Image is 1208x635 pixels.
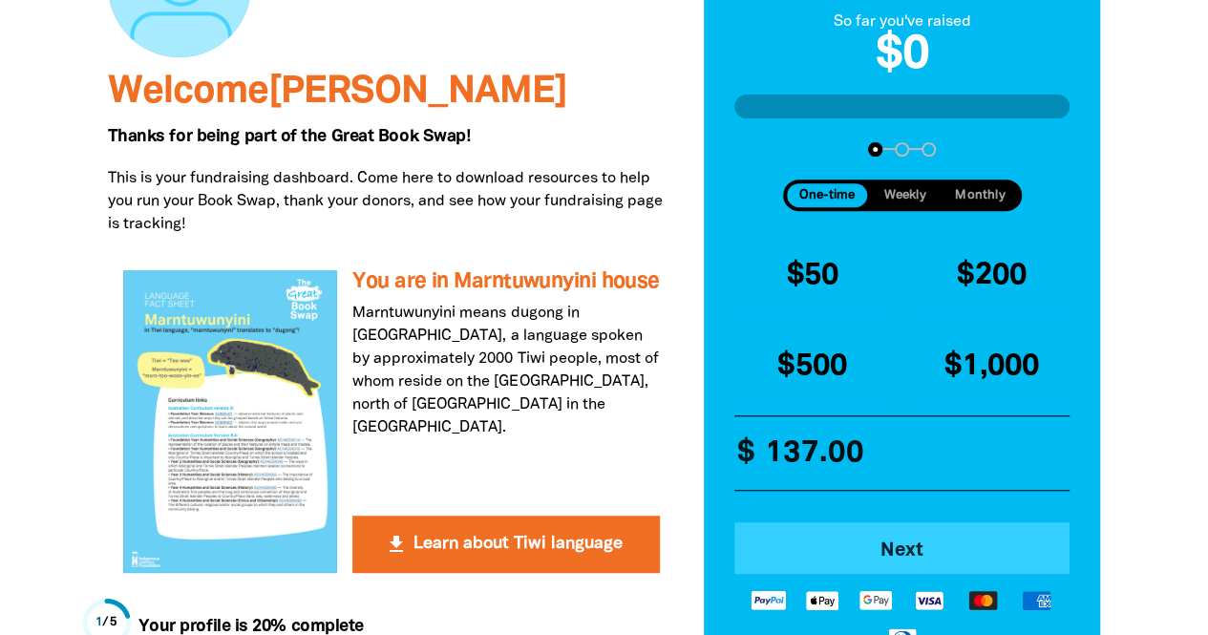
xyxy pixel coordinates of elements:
img: American Express logo [1009,589,1063,611]
span: $50 [786,262,838,289]
span: Thanks for being part of the Great Book Swap! [108,129,471,144]
span: $500 [777,353,847,381]
h3: You are in Marntuwunyini house [352,270,659,294]
img: Paypal logo [742,589,795,611]
strong: Your profile is 20% complete [138,619,364,634]
div: Donation frequency [783,180,1022,211]
button: Pay with Credit Card [734,522,1070,574]
button: Navigate to step 1 of 3 to enter your donation amount [868,142,882,157]
button: Monthly [943,183,1018,207]
span: $1,000 [944,353,1039,381]
button: Weekly [871,183,939,207]
span: Weekly [884,189,926,201]
span: One-time [799,189,855,201]
button: $200 [906,234,1078,317]
img: Visa logo [902,589,956,611]
button: $1,000 [906,326,1078,409]
span: $200 [957,262,1027,289]
button: One-time [787,183,868,207]
img: Google Pay logo [849,589,902,611]
button: Navigate to step 3 of 3 to enter your payment details [922,142,936,157]
button: $50 [727,234,899,317]
button: Navigate to step 2 of 3 to enter your details [895,142,909,157]
span: 1 [95,616,103,627]
h2: $0 [734,33,1070,79]
img: You are in Marntuwunyini house [123,270,338,572]
button: get_app Learn about Tiwi language [352,516,659,573]
span: Welcome [PERSON_NAME] [108,74,567,110]
img: Mastercard logo [956,589,1009,611]
input: Enter custom amount [748,417,1076,491]
span: Monthly [955,189,1005,201]
p: This is your fundraising dashboard. Come here to download resources to help you run your Book Swa... [108,167,675,236]
button: $500 [727,326,899,409]
span: Next [760,541,1044,561]
span: $ [728,417,754,491]
i: get_app [385,533,408,556]
div: So far you've raised [734,11,1070,33]
div: / 5 [95,613,117,631]
img: Apple Pay logo [795,589,849,611]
